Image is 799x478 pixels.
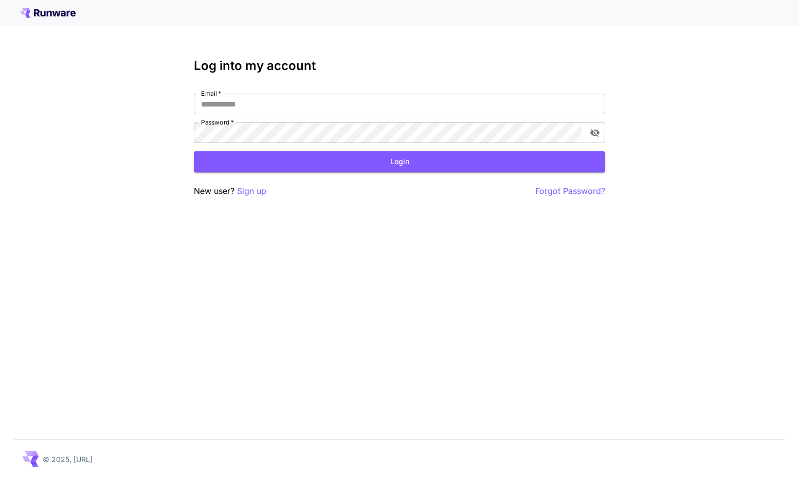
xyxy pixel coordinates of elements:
[237,185,266,198] button: Sign up
[586,123,604,142] button: toggle password visibility
[201,89,221,98] label: Email
[194,185,266,198] p: New user?
[194,59,605,73] h3: Log into my account
[201,118,234,127] label: Password
[43,454,93,465] p: © 2025, [URL]
[194,151,605,172] button: Login
[535,185,605,198] button: Forgot Password?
